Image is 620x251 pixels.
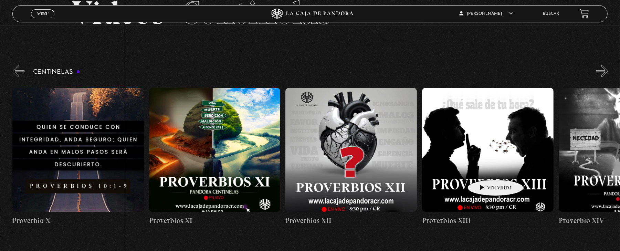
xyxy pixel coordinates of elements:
a: View your shopping cart [580,9,589,18]
h3: Centinelas [33,69,80,75]
button: Previous [12,65,24,77]
a: Proverbios XII [285,82,417,231]
button: Next [596,65,608,77]
span: Menu [37,12,49,16]
a: Proverbio X [12,82,144,231]
span: [PERSON_NAME] [459,12,513,16]
h4: Proverbio X [12,215,144,226]
span: Cerrar [35,17,51,22]
a: Buscar [543,12,559,16]
a: Proverbios XIII [422,82,554,231]
h4: Proverbios XII [285,215,417,226]
h4: Proverbios XIII [422,215,554,226]
h4: Proverbios XI [149,215,281,226]
a: Proverbios XI [149,82,281,231]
